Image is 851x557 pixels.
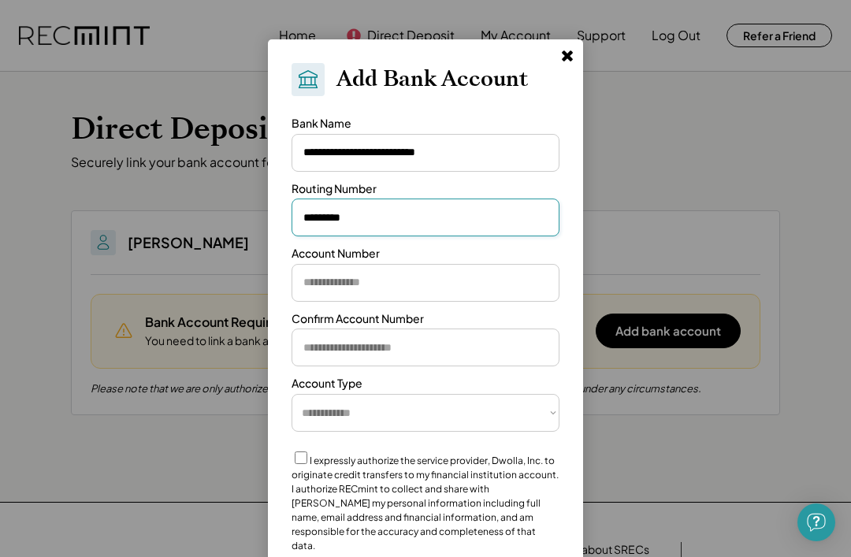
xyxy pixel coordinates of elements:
div: Account Type [292,376,362,392]
img: Bank.svg [296,68,320,91]
label: I expressly authorize the service provider, Dwolla, Inc. to originate credit transfers to my fina... [292,455,559,551]
div: Account Number [292,246,380,262]
h2: Add Bank Account [336,66,528,93]
div: Bank Name [292,116,351,132]
div: Routing Number [292,181,377,197]
div: Confirm Account Number [292,311,424,327]
div: Open Intercom Messenger [797,503,835,541]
